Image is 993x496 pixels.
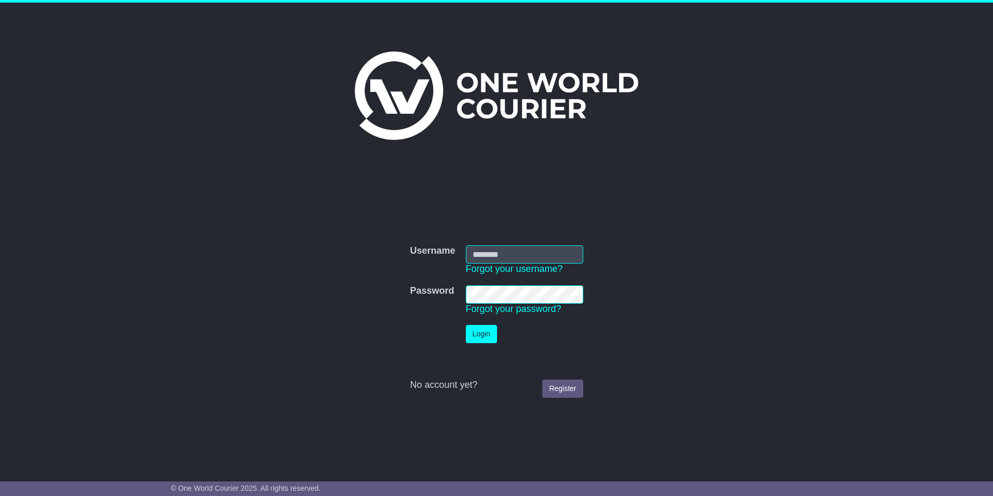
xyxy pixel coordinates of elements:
span: © One World Courier 2025. All rights reserved. [171,484,321,492]
a: Forgot your username? [466,264,563,274]
label: Password [410,285,454,297]
a: Forgot your password? [466,304,561,314]
a: Register [542,380,583,398]
label: Username [410,245,455,257]
button: Login [466,325,497,343]
img: One World [355,51,638,140]
div: No account yet? [410,380,583,391]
